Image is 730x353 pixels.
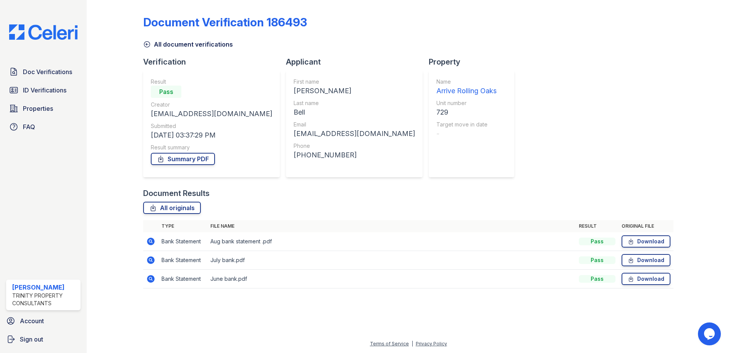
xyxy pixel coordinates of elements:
[6,64,81,79] a: Doc Verifications
[207,220,576,232] th: File name
[286,57,429,67] div: Applicant
[429,57,520,67] div: Property
[23,67,72,76] span: Doc Verifications
[143,40,233,49] a: All document verifications
[151,144,272,151] div: Result summary
[207,232,576,251] td: Aug bank statement .pdf
[207,251,576,270] td: July bank.pdf
[436,107,497,118] div: 729
[12,283,78,292] div: [PERSON_NAME]
[416,341,447,347] a: Privacy Policy
[3,332,84,347] a: Sign out
[158,251,207,270] td: Bank Statement
[207,270,576,288] td: June bank.pdf
[151,101,272,108] div: Creator
[158,270,207,288] td: Bank Statement
[151,78,272,86] div: Result
[622,235,670,248] a: Download
[20,316,44,325] span: Account
[436,86,497,96] div: Arrive Rolling Oaks
[622,273,670,285] a: Download
[412,341,413,347] div: |
[370,341,409,347] a: Terms of Service
[579,238,615,245] div: Pass
[294,99,415,107] div: Last name
[294,86,415,96] div: [PERSON_NAME]
[3,313,84,329] a: Account
[23,104,53,113] span: Properties
[6,119,81,134] a: FAQ
[151,130,272,141] div: [DATE] 03:37:29 PM
[579,275,615,283] div: Pass
[436,121,497,128] div: Target move in date
[20,335,43,344] span: Sign out
[294,128,415,139] div: [EMAIL_ADDRESS][DOMAIN_NAME]
[698,322,722,345] iframe: chat widget
[143,57,286,67] div: Verification
[23,122,35,131] span: FAQ
[151,108,272,119] div: [EMAIL_ADDRESS][DOMAIN_NAME]
[294,78,415,86] div: First name
[158,220,207,232] th: Type
[294,107,415,118] div: Bell
[294,121,415,128] div: Email
[579,256,615,264] div: Pass
[619,220,673,232] th: Original file
[436,78,497,86] div: Name
[436,128,497,139] div: -
[294,142,415,150] div: Phone
[6,101,81,116] a: Properties
[3,24,84,40] img: CE_Logo_Blue-a8612792a0a2168367f1c8372b55b34899dd931a85d93a1a3d3e32e68fde9ad4.png
[576,220,619,232] th: Result
[158,232,207,251] td: Bank Statement
[12,292,78,307] div: Trinity Property Consultants
[151,122,272,130] div: Submitted
[151,86,181,98] div: Pass
[143,188,210,199] div: Document Results
[436,78,497,96] a: Name Arrive Rolling Oaks
[23,86,66,95] span: ID Verifications
[143,202,201,214] a: All originals
[622,254,670,266] a: Download
[436,99,497,107] div: Unit number
[6,83,81,98] a: ID Verifications
[151,153,215,165] a: Summary PDF
[294,150,415,160] div: [PHONE_NUMBER]
[143,15,307,29] div: Document Verification 186493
